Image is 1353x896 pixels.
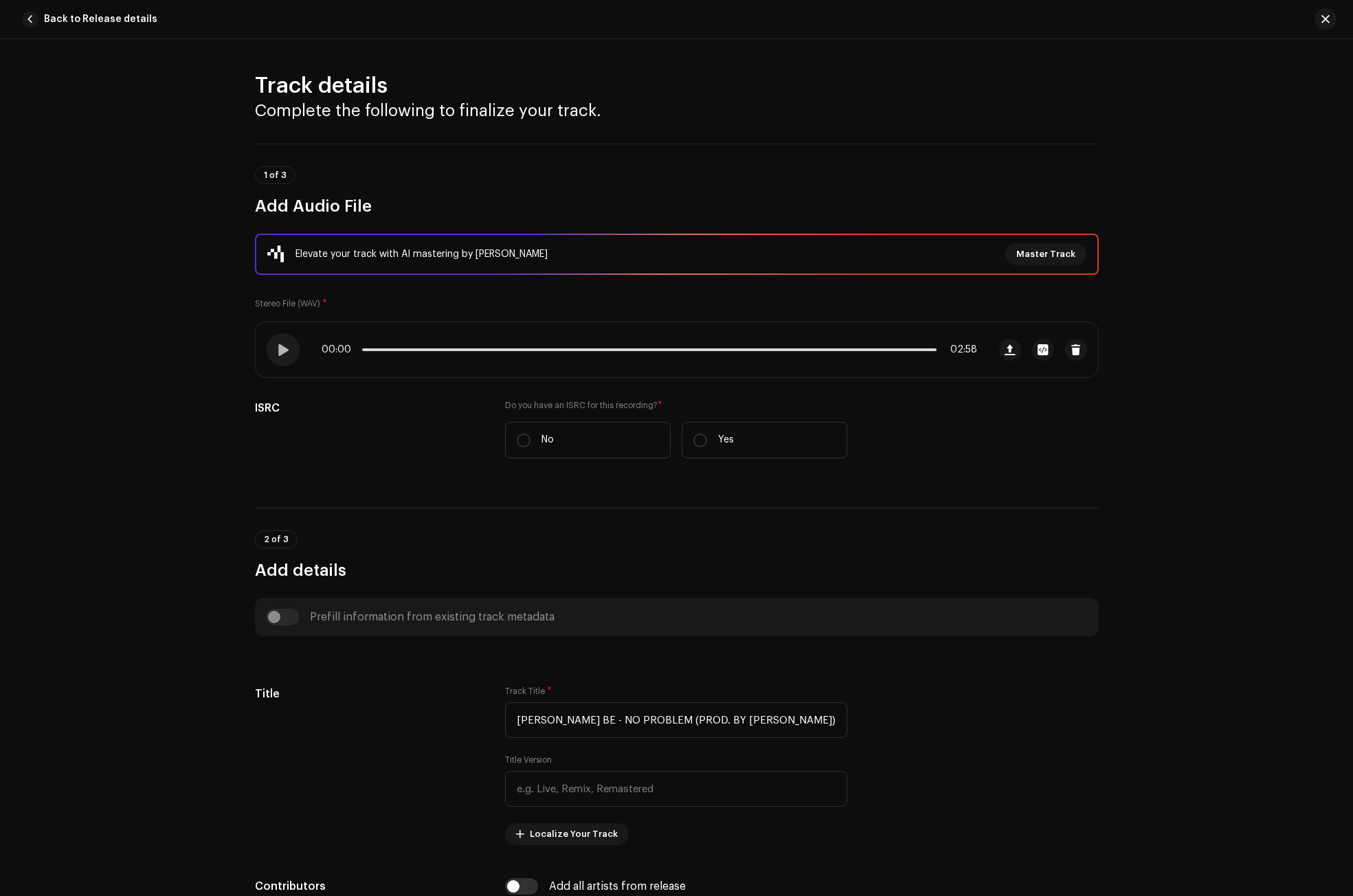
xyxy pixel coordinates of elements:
[322,344,357,355] span: 00:00
[505,823,629,845] button: Localize Your Track
[255,300,320,308] small: Stereo File (WAV)
[255,195,1099,217] h3: Add Audio File
[264,535,289,544] span: 2 of 3
[541,433,554,447] p: No
[505,754,552,765] label: Title Version
[505,702,847,738] input: Enter the name of the track
[264,171,287,179] span: 1 of 3
[718,433,734,447] p: Yes
[255,100,1099,122] h3: Complete the following to finalize your track.
[530,820,618,848] span: Localize Your Track
[1005,243,1086,265] button: Master Track
[1016,240,1075,268] span: Master Track
[255,400,484,416] h5: ISRC
[942,344,977,355] span: 02:58
[255,559,1099,581] h3: Add details
[255,72,1099,100] h2: Track details
[505,771,847,807] input: e.g. Live, Remix, Remastered
[255,878,484,895] h5: Contributors
[505,686,552,697] label: Track Title
[295,246,548,262] div: Elevate your track with AI mastering by [PERSON_NAME]
[549,881,686,892] div: Add all artists from release
[255,686,484,702] h5: Title
[505,400,847,411] label: Do you have an ISRC for this recording?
